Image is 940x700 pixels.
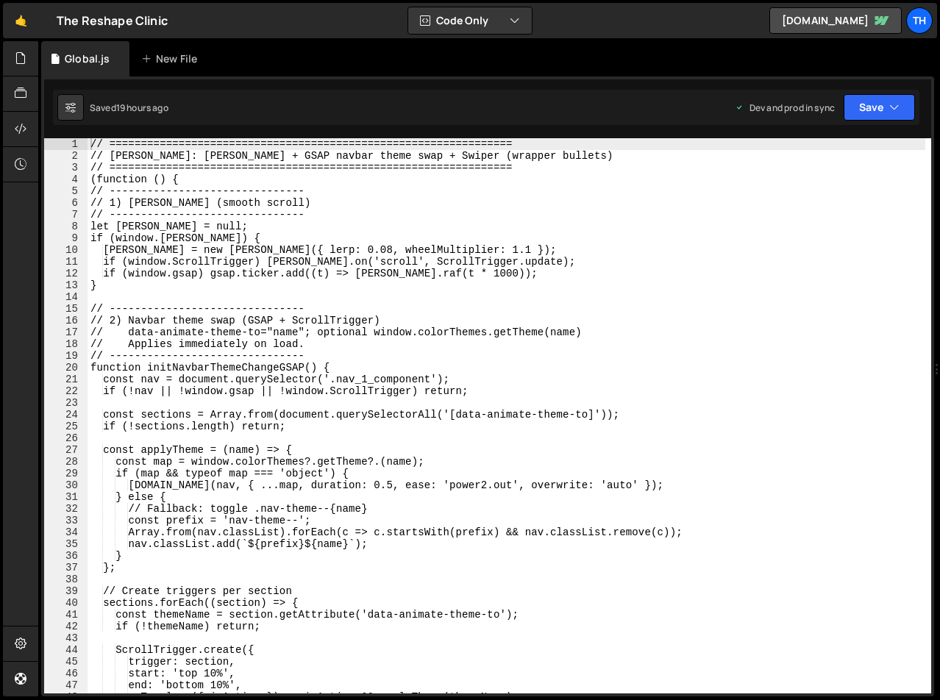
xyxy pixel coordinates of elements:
div: 25 [44,421,88,432]
div: 35 [44,538,88,550]
div: 46 [44,668,88,679]
div: 17 [44,326,88,338]
div: 23 [44,397,88,409]
div: 2 [44,150,88,162]
div: 10 [44,244,88,256]
div: 47 [44,679,88,691]
div: 28 [44,456,88,468]
div: Dev and prod in sync [735,101,835,114]
div: 29 [44,468,88,479]
div: 33 [44,515,88,526]
div: 13 [44,279,88,291]
div: 31 [44,491,88,503]
div: 24 [44,409,88,421]
div: 37 [44,562,88,574]
div: 6 [44,197,88,209]
div: 21 [44,374,88,385]
div: 43 [44,632,88,644]
div: 44 [44,644,88,656]
div: 8 [44,221,88,232]
div: 20 [44,362,88,374]
div: 1 [44,138,88,150]
div: 38 [44,574,88,585]
div: 36 [44,550,88,562]
div: 14 [44,291,88,303]
div: 5 [44,185,88,197]
div: 19 hours ago [116,101,168,114]
div: 26 [44,432,88,444]
div: 3 [44,162,88,174]
div: 19 [44,350,88,362]
div: 32 [44,503,88,515]
div: 27 [44,444,88,456]
div: 18 [44,338,88,350]
a: [DOMAIN_NAME] [769,7,902,34]
div: 40 [44,597,88,609]
div: Global.js [65,51,110,66]
button: Code Only [408,7,532,34]
div: 16 [44,315,88,326]
div: 39 [44,585,88,597]
div: New File [141,51,203,66]
div: 41 [44,609,88,621]
div: 7 [44,209,88,221]
div: 4 [44,174,88,185]
div: 9 [44,232,88,244]
div: 42 [44,621,88,632]
div: The Reshape Clinic [57,12,168,29]
div: 12 [44,268,88,279]
div: 34 [44,526,88,538]
div: 15 [44,303,88,315]
div: 11 [44,256,88,268]
div: 45 [44,656,88,668]
a: 🤙 [3,3,39,38]
a: Th [906,7,933,34]
div: 22 [44,385,88,397]
div: Saved [90,101,168,114]
div: 30 [44,479,88,491]
button: Save [844,94,915,121]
